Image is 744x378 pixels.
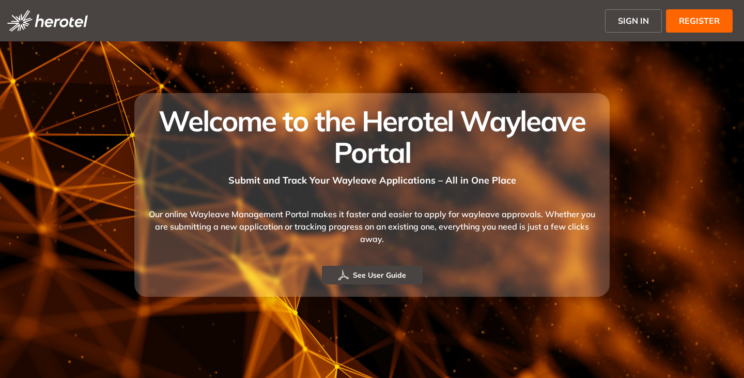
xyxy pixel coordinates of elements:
img: logo [7,10,88,32]
span: SIGN IN [618,14,649,27]
span: Welcome to the Herotel Wayleave Portal [159,103,585,170]
button: REGISTER [666,9,733,33]
button: See User Guide [322,266,423,284]
div: Submit and Track Your Wayleave Applications – All in One Place [147,168,597,187]
div: Our online Wayleave Management Portal makes it faster and easier to apply for wayleave approvals.... [147,187,597,266]
span: See User Guide [353,269,406,281]
span: REGISTER [679,14,720,27]
button: SIGN IN [605,9,662,33]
